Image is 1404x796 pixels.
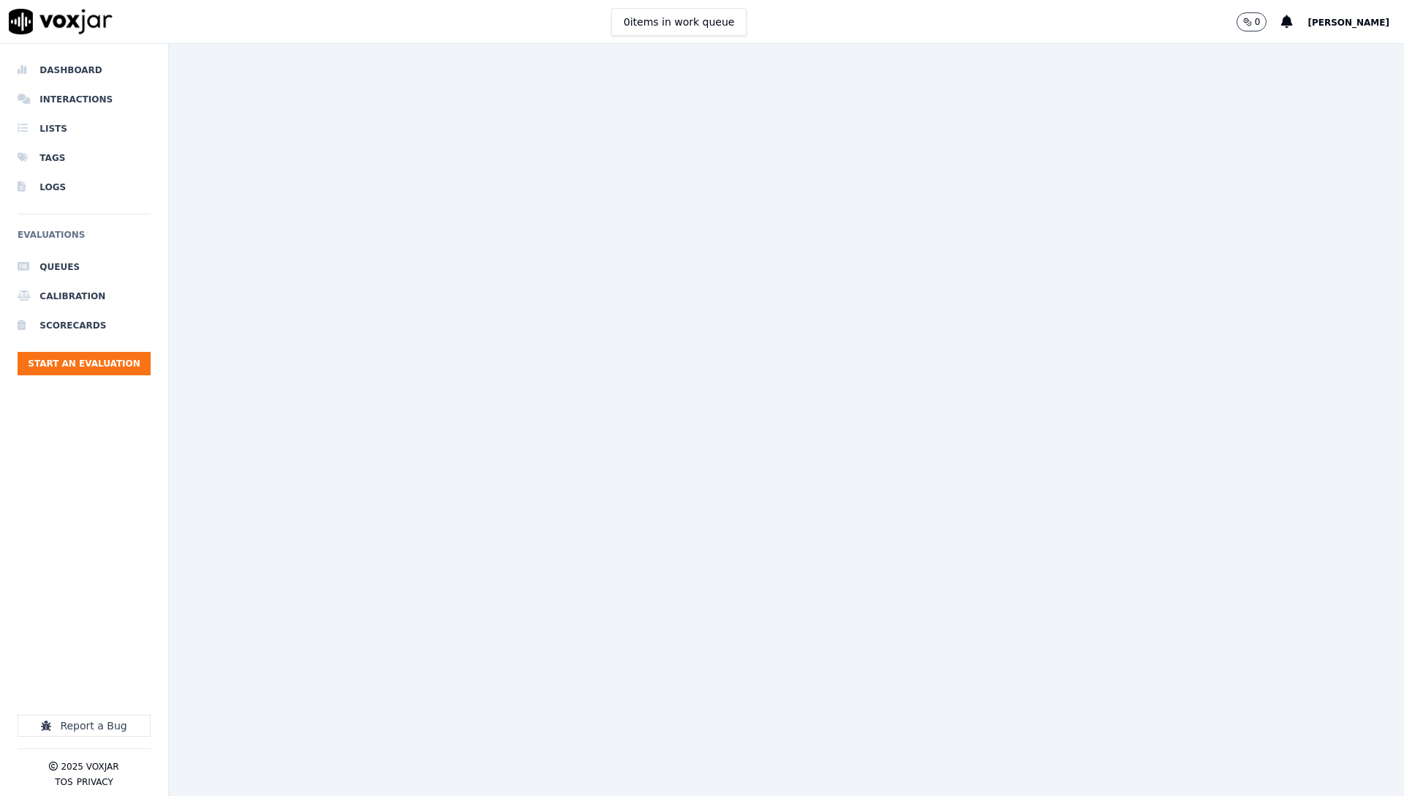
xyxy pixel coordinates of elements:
button: 0 [1237,12,1282,31]
button: 0 [1237,12,1267,31]
a: Calibration [18,282,151,311]
button: 0items in work queue [611,8,747,36]
a: Queues [18,252,151,282]
button: Privacy [77,776,113,788]
a: Scorecards [18,311,151,340]
a: Lists [18,114,151,143]
a: Dashboard [18,56,151,85]
h6: Evaluations [18,226,151,252]
span: [PERSON_NAME] [1307,18,1389,28]
button: Report a Bug [18,715,151,737]
button: Start an Evaluation [18,352,151,375]
img: voxjar logo [9,9,113,34]
a: Interactions [18,85,151,114]
button: TOS [55,776,72,788]
button: [PERSON_NAME] [1307,13,1404,31]
a: Tags [18,143,151,173]
p: 0 [1255,16,1261,28]
p: 2025 Voxjar [61,761,118,773]
a: Logs [18,173,151,202]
